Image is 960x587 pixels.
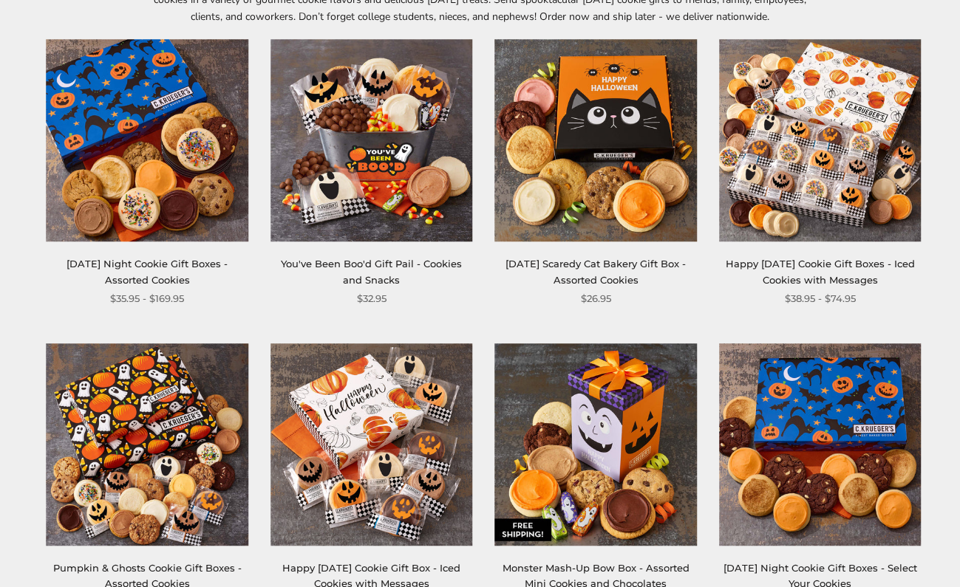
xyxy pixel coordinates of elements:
[719,40,922,242] img: Happy Halloween Cookie Gift Boxes - Iced Cookies with Messages
[67,258,228,285] a: [DATE] Night Cookie Gift Boxes - Assorted Cookies
[12,531,153,575] iframe: Sign Up via Text for Offers
[719,344,922,546] img: Halloween Night Cookie Gift Boxes - Select Your Cookies
[494,344,697,546] img: Monster Mash-Up Bow Box - Assorted Mini Cookies and Chocolates
[581,291,611,306] span: $26.95
[505,258,686,285] a: [DATE] Scaredy Cat Bakery Gift Box - Assorted Cookies
[46,40,248,242] img: Halloween Night Cookie Gift Boxes - Assorted Cookies
[494,40,697,242] img: Halloween Scaredy Cat Bakery Gift Box - Assorted Cookies
[110,291,184,306] span: $35.95 - $169.95
[726,258,915,285] a: Happy [DATE] Cookie Gift Boxes - Iced Cookies with Messages
[281,258,462,285] a: You've Been Boo'd Gift Pail - Cookies and Snacks
[270,40,473,242] img: You've Been Boo'd Gift Pail - Cookies and Snacks
[357,291,387,306] span: $32.95
[270,344,473,546] img: Happy Halloween Cookie Gift Box - Iced Cookies with Messages
[46,344,248,546] img: Pumpkin & Ghosts Cookie Gift Boxes - Assorted Cookies
[785,291,856,306] span: $38.95 - $74.95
